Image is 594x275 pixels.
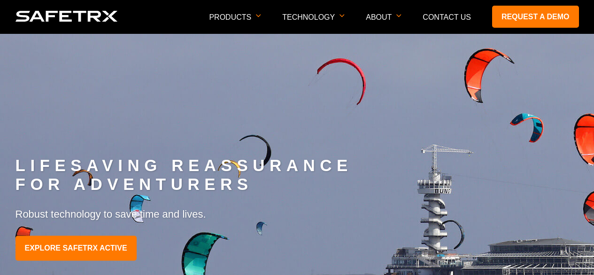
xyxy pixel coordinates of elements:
[423,13,471,21] a: Contact Us
[209,13,261,33] p: Products
[339,14,345,17] img: arrow icon
[15,157,579,194] h2: LIFESAVING REASSURANCE FOR ADVENTURERS
[15,236,137,261] a: EXPLORE SAFETRX ACTIVE
[366,13,401,33] p: About
[256,14,261,17] img: arrow icon
[15,11,118,22] img: logo SafeTrx
[492,6,579,28] a: Request a demo
[282,13,345,33] p: Technology
[396,14,401,17] img: arrow icon
[15,208,579,222] p: Robust technology to save time and lives.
